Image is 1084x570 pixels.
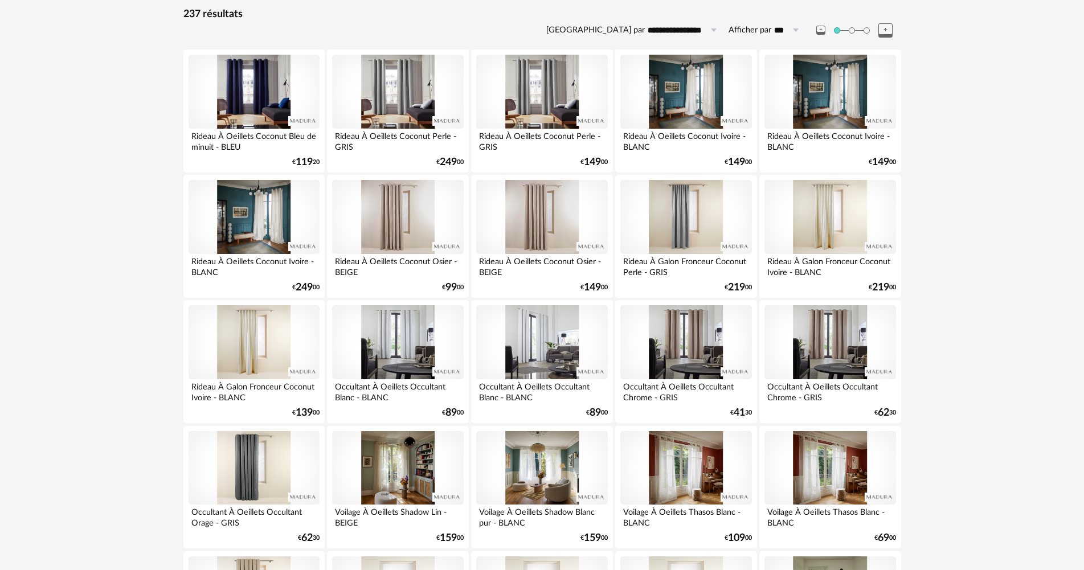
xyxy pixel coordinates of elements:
a: Occultant À Oeillets Occultant Chrome - GRIS €6230 [759,300,901,423]
a: Rideau À Oeillets Coconut Osier - BEIGE €9900 [327,175,468,298]
div: Rideau À Oeillets Coconut Perle - GRIS [476,129,607,151]
div: Rideau À Oeillets Coconut Osier - BEIGE [476,254,607,277]
label: Afficher par [729,25,771,36]
div: Occultant À Oeillets Occultant Chrome - GRIS [764,379,895,402]
a: Rideau À Oeillets Coconut Perle - GRIS €24900 [327,50,468,173]
div: Occultant À Oeillets Occultant Orage - GRIS [189,505,320,527]
div: Voilage À Oeillets Thasos Blanc - BLANC [764,505,895,527]
span: 149 [728,158,745,166]
a: Rideau À Oeillets Coconut Bleu de minuit - BLEU €11920 [183,50,325,173]
div: € 00 [725,284,752,292]
a: Rideau À Galon Fronceur Coconut Ivoire - BLANC €21900 [759,175,901,298]
div: € 00 [292,284,320,292]
a: Rideau À Oeillets Coconut Perle - GRIS €14900 [471,50,612,173]
label: [GEOGRAPHIC_DATA] par [546,25,645,36]
div: Occultant À Oeillets Occultant Chrome - GRIS [620,379,751,402]
div: € 00 [580,534,608,542]
span: 149 [584,284,601,292]
div: Rideau À Oeillets Coconut Osier - BEIGE [332,254,463,277]
a: Rideau À Oeillets Coconut Ivoire - BLANC €24900 [183,175,325,298]
div: € 00 [442,284,464,292]
span: 159 [440,534,457,542]
div: Rideau À Oeillets Coconut Ivoire - BLANC [764,129,895,151]
a: Occultant À Oeillets Occultant Orage - GRIS €6230 [183,426,325,549]
a: Voilage À Oeillets Shadow Blanc pur - BLANC €15900 [471,426,612,549]
div: € 00 [292,409,320,417]
span: 149 [872,158,889,166]
div: Rideau À Galon Fronceur Coconut Perle - GRIS [620,254,751,277]
a: Rideau À Oeillets Coconut Ivoire - BLANC €14900 [615,50,756,173]
div: Occultant À Oeillets Occultant Blanc - BLANC [332,379,463,402]
span: 109 [728,534,745,542]
div: € 30 [298,534,320,542]
span: 249 [296,284,313,292]
span: 149 [584,158,601,166]
span: 41 [734,409,745,417]
a: Voilage À Oeillets Thasos Blanc - BLANC €10900 [615,426,756,549]
div: € 00 [442,409,464,417]
div: Rideau À Oeillets Coconut Ivoire - BLANC [620,129,751,151]
div: € 00 [874,534,896,542]
a: Rideau À Galon Fronceur Coconut Ivoire - BLANC €13900 [183,300,325,423]
span: 99 [445,284,457,292]
div: € 00 [586,409,608,417]
div: € 00 [580,284,608,292]
div: Rideau À Oeillets Coconut Ivoire - BLANC [189,254,320,277]
div: € 30 [730,409,752,417]
div: Voilage À Oeillets Shadow Lin - BEIGE [332,505,463,527]
a: Rideau À Galon Fronceur Coconut Perle - GRIS €21900 [615,175,756,298]
a: Occultant À Oeillets Occultant Blanc - BLANC €8900 [327,300,468,423]
span: 89 [445,409,457,417]
span: 62 [878,409,889,417]
div: € 00 [580,158,608,166]
span: 119 [296,158,313,166]
div: Rideau À Galon Fronceur Coconut Ivoire - BLANC [189,379,320,402]
div: Voilage À Oeillets Thasos Blanc - BLANC [620,505,751,527]
span: 159 [584,534,601,542]
div: € 00 [436,534,464,542]
span: 219 [728,284,745,292]
div: € 20 [292,158,320,166]
div: 237 résultats [183,8,901,21]
span: 62 [301,534,313,542]
div: Occultant À Oeillets Occultant Blanc - BLANC [476,379,607,402]
div: Rideau À Oeillets Coconut Perle - GRIS [332,129,463,151]
div: Rideau À Oeillets Coconut Bleu de minuit - BLEU [189,129,320,151]
span: 219 [872,284,889,292]
span: 139 [296,409,313,417]
div: € 30 [874,409,896,417]
a: Voilage À Oeillets Thasos Blanc - BLANC €6900 [759,426,901,549]
a: Occultant À Oeillets Occultant Chrome - GRIS €4130 [615,300,756,423]
div: € 00 [869,284,896,292]
div: € 00 [436,158,464,166]
span: 89 [590,409,601,417]
div: € 00 [869,158,896,166]
div: Rideau À Galon Fronceur Coconut Ivoire - BLANC [764,254,895,277]
div: € 00 [725,534,752,542]
a: Voilage À Oeillets Shadow Lin - BEIGE €15900 [327,426,468,549]
span: 249 [440,158,457,166]
a: Rideau À Oeillets Coconut Ivoire - BLANC €14900 [759,50,901,173]
div: € 00 [725,158,752,166]
a: Occultant À Oeillets Occultant Blanc - BLANC €8900 [471,300,612,423]
a: Rideau À Oeillets Coconut Osier - BEIGE €14900 [471,175,612,298]
div: Voilage À Oeillets Shadow Blanc pur - BLANC [476,505,607,527]
span: 69 [878,534,889,542]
